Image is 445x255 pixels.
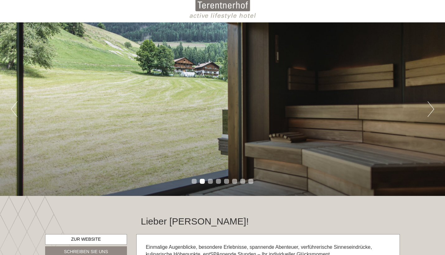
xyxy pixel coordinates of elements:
[428,101,434,117] button: Next
[11,101,17,117] button: Previous
[45,234,127,245] a: Zur Website
[141,216,249,226] h1: Lieber [PERSON_NAME]!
